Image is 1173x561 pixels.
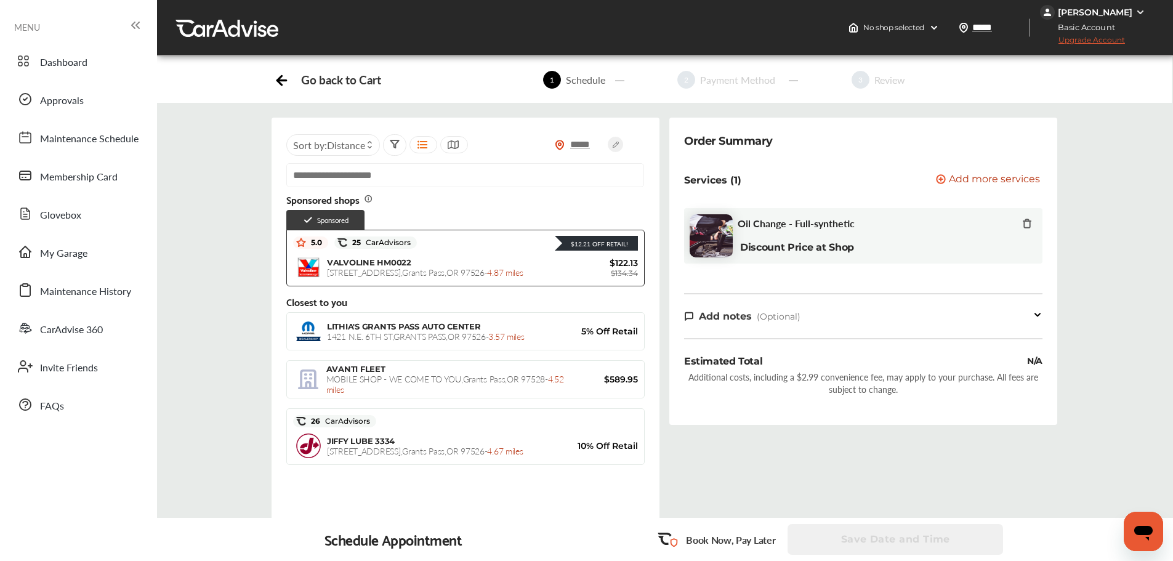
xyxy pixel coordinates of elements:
[11,236,145,268] a: My Garage
[959,23,969,33] img: location_vector.a44bc228.svg
[488,330,524,342] span: 3.57 miles
[677,71,695,89] span: 2
[324,531,462,548] div: Schedule Appointment
[564,257,638,268] span: $122.13
[286,194,373,205] span: Sponsored shops
[326,373,564,395] span: 4.52 miles
[326,364,385,374] span: AVANTI FLEET
[684,311,694,321] img: note-icon.db9493fa.svg
[684,132,773,150] div: Order Summary
[684,371,1042,395] div: Additional costs, including a $2.99 convenience fee, may apply to your purchase. All fees are sub...
[487,445,523,457] span: 4.67 miles
[949,174,1040,186] span: Add more services
[347,238,411,248] span: 25
[686,533,775,547] p: Book Now, Pay Later
[690,214,733,257] img: oil-change-thumb.jpg
[1029,18,1030,37] img: header-divider.bc55588e.svg
[852,71,869,89] span: 3
[327,445,523,457] span: [STREET_ADDRESS] , Grants Pass , OR 97526 -
[684,174,741,186] p: Services (1)
[326,373,564,395] span: MOBILE SHOP - WE COME TO YOU , Grants Pass , OR 97528 -
[555,140,565,150] img: location_vector_orange.38f05af8.svg
[1041,21,1124,34] span: Basic Account
[286,210,365,230] div: Sponsored
[40,131,139,147] span: Maintenance Schedule
[40,169,118,185] span: Membership Card
[11,159,145,192] a: Membership Card
[327,321,481,331] span: LITHIA'S GRANTS PASS AUTO CENTER
[869,73,910,87] div: Review
[40,93,84,109] span: Approvals
[40,208,81,224] span: Glovebox
[561,73,610,87] div: Schedule
[740,241,854,253] b: Discount Price at Shop
[611,268,638,278] span: $134.34
[296,255,321,280] img: logo-valvoline.png
[543,71,561,89] span: 1
[327,330,525,342] span: 1421 N.E. 6TH ST , GRANTS PASS , OR 97526 -
[757,311,800,322] span: (Optional)
[11,83,145,115] a: Approvals
[14,22,40,32] span: MENU
[863,23,924,33] span: No shop selected
[320,417,370,426] span: CarAdvisors
[327,436,395,446] span: JIFFY LUBE 3334
[699,310,752,322] span: Add notes
[11,198,145,230] a: Glovebox
[11,389,145,421] a: FAQs
[40,398,64,414] span: FAQs
[327,138,365,152] span: Distance
[564,440,638,451] span: 10% Off Retail
[293,138,365,152] span: Sort by :
[40,246,87,262] span: My Garage
[40,55,87,71] span: Dashboard
[306,416,370,426] span: 26
[1040,35,1125,50] span: Upgrade Account
[40,360,98,376] span: Invite Friends
[849,23,858,33] img: header-home-logo.8d720a4f.svg
[695,73,780,87] div: Payment Method
[40,322,103,338] span: CarAdvise 360
[564,326,638,337] span: 5% Off Retail
[1040,5,1055,20] img: jVpblrzwTbfkPYzPPzSLxeg0AAAAASUVORK5CYII=
[11,312,145,344] a: CarAdvise 360
[11,121,145,153] a: Maintenance Schedule
[306,238,322,248] span: 5.0
[738,217,855,229] span: Oil Change - Full-synthetic
[296,416,306,426] img: caradvise_icon.5c74104a.svg
[327,257,411,267] span: VALVOLINE HM0022
[40,284,131,300] span: Maintenance History
[929,23,939,33] img: header-down-arrow.9dd2ce7d.svg
[1027,354,1042,368] div: N/A
[337,238,347,248] img: caradvise_icon.5c74104a.svg
[1058,7,1132,18] div: [PERSON_NAME]
[303,215,313,225] img: check-icon.521c8815.svg
[286,296,645,307] div: Closest to you
[1135,7,1145,17] img: WGsFRI8htEPBVLJbROoPRyZpYNWhNONpIPPETTm6eUC0GeLEiAAAAAElFTkSuQmCC
[301,73,381,87] div: Go back to Cart
[684,354,762,368] div: Estimated Total
[296,368,320,392] img: empty_shop_logo.394c5474.svg
[296,321,321,341] img: logo-mopar.png
[11,45,145,77] a: Dashboard
[936,174,1042,186] a: Add more services
[565,240,628,248] div: $12.21 Off Retail!
[487,266,523,278] span: 4.87 miles
[361,238,411,247] span: CarAdvisors
[11,274,145,306] a: Maintenance History
[936,174,1040,186] button: Add more services
[11,350,145,382] a: Invite Friends
[564,374,638,385] span: $589.95
[1124,512,1163,551] iframe: Button to launch messaging window
[327,266,523,278] span: [STREET_ADDRESS] , Grants Pass , OR 97526 -
[296,238,306,248] img: star_icon.59ea9307.svg
[296,434,321,458] img: logo-jiffylube.png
